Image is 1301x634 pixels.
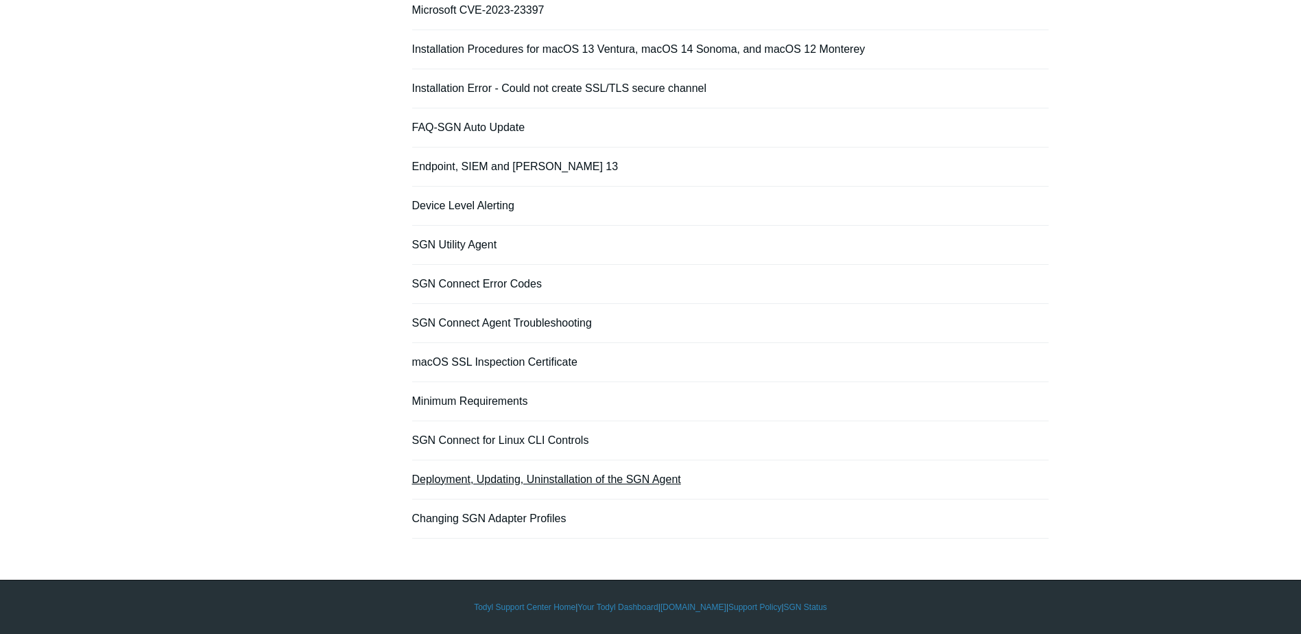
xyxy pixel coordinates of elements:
a: Changing SGN Adapter Profiles [412,513,566,524]
a: Todyl Support Center Home [474,601,575,613]
a: Deployment, Updating, Uninstallation of the SGN Agent [412,473,681,485]
a: Device Level Alerting [412,200,514,211]
a: Microsoft CVE-2023-23397 [412,4,545,16]
a: Your Todyl Dashboard [577,601,658,613]
a: Endpoint, SIEM and [PERSON_NAME] 13 [412,161,619,172]
a: Installation Error - Could not create SSL/TLS secure channel [412,82,707,94]
a: [DOMAIN_NAME] [660,601,726,613]
a: SGN Connect Error Codes [412,278,542,290]
div: | | | | [253,601,1049,613]
a: SGN Connect for Linux CLI Controls [412,434,589,446]
a: SGN Status [784,601,827,613]
a: Installation Procedures for macOS 13 Ventura, macOS 14 Sonoma, and macOS 12 Monterey [412,43,866,55]
a: SGN Connect Agent Troubleshooting [412,317,592,329]
a: SGN Utility Agent [412,239,497,250]
a: macOS SSL Inspection Certificate [412,356,577,368]
a: FAQ-SGN Auto Update [412,121,525,133]
a: Minimum Requirements [412,395,528,407]
a: Support Policy [728,601,781,613]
